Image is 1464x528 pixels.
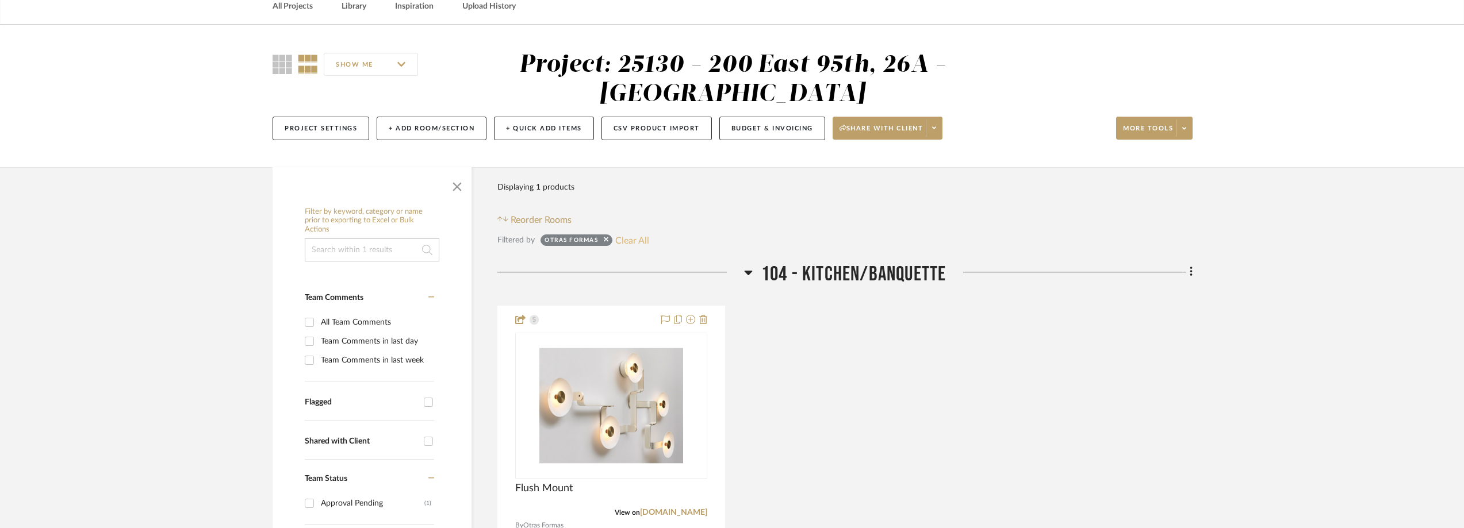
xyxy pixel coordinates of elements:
div: Project: 25130 - 200 East 95th, 26A - [GEOGRAPHIC_DATA] [519,53,946,106]
span: Share with client [840,124,923,141]
span: Team Comments [305,294,363,302]
a: [DOMAIN_NAME] [640,508,707,517]
button: Close [446,173,469,196]
div: Shared with Client [305,437,418,446]
span: Reorder Rooms [511,213,572,227]
div: Otras Formas [545,236,598,248]
div: (1) [424,494,431,512]
button: + Quick Add Items [494,117,594,140]
span: View on [615,509,640,516]
button: CSV Product Import [601,117,712,140]
button: Reorder Rooms [497,213,572,227]
span: More tools [1123,124,1173,141]
div: Displaying 1 products [497,176,574,199]
div: 0 [516,333,707,478]
div: Flagged [305,398,418,407]
button: More tools [1116,117,1193,140]
button: Budget & Invoicing [719,117,825,140]
button: Project Settings [273,117,369,140]
button: Clear All [615,233,649,248]
span: Flush Mount [515,482,573,495]
div: Approval Pending [321,494,424,512]
div: Team Comments in last week [321,351,431,369]
h6: Filter by keyword, category or name prior to exporting to Excel or Bulk Actions [305,207,439,234]
div: Team Comments in last day [321,332,431,350]
div: Filtered by [497,234,535,246]
div: All Team Comments [321,313,431,332]
span: 104 - KITCHEN/BANQUETTE [761,262,946,287]
button: Share with client [833,117,943,140]
button: + Add Room/Section [377,117,486,140]
input: Search within 1 results [305,238,439,261]
img: Flush Mount [539,334,683,477]
span: Team Status [305,475,347,483]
